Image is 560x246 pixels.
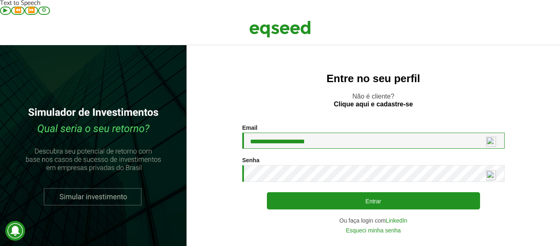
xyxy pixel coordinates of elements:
[486,137,496,147] img: npw-badge-icon-locked.svg
[25,7,38,15] button: Forward
[267,192,480,209] button: Entrar
[203,73,544,85] h2: Entre no seu perfil
[249,19,311,39] img: EqSeed Logo
[242,218,505,223] div: Ou faça login com
[242,125,257,131] label: Email
[346,228,401,233] a: Esqueci minha senha
[203,92,544,108] p: Não é cliente?
[38,7,50,15] button: Settings
[334,101,413,108] a: Clique aqui e cadastre-se
[242,157,260,163] label: Senha
[486,170,496,180] img: npw-badge-icon-locked.svg
[386,218,407,223] a: LinkedIn
[11,7,25,15] button: Previous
